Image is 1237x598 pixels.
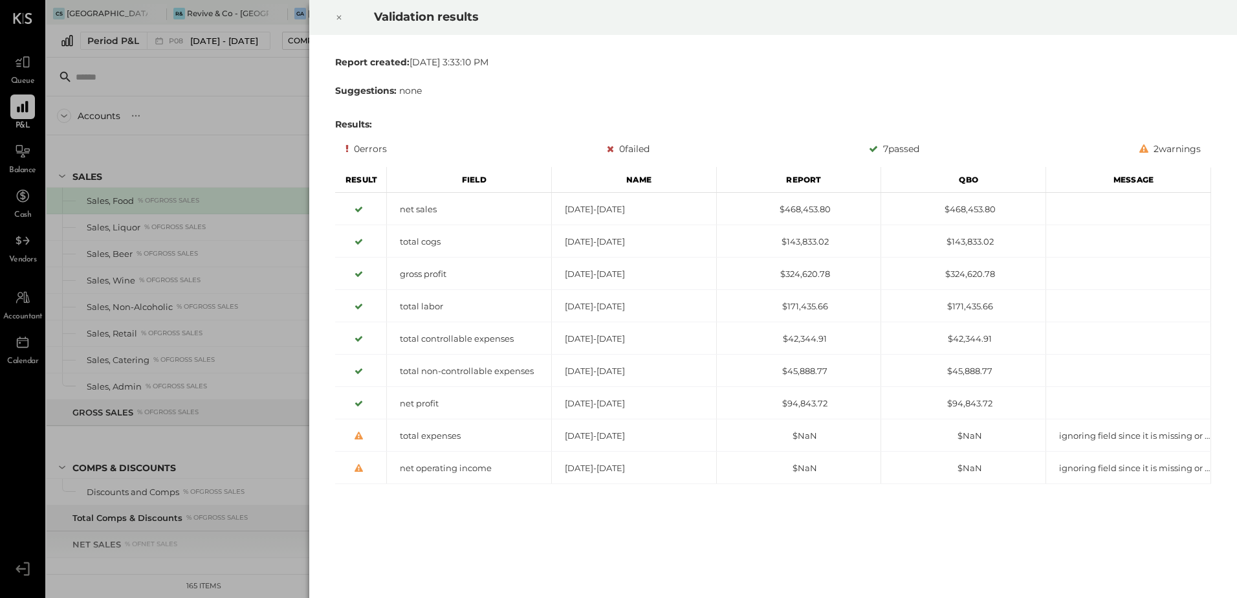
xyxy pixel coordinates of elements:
[552,365,716,377] div: [DATE]-[DATE]
[335,56,1211,69] div: [DATE] 3:33:10 PM
[717,397,881,410] div: $94,843.72
[552,236,716,248] div: [DATE]-[DATE]
[335,167,387,193] div: Result
[387,333,551,345] div: total controllable expenses
[387,300,551,313] div: total labor
[717,203,881,216] div: $468,453.80
[345,141,387,157] div: 0 errors
[881,430,1045,442] div: $NaN
[881,365,1045,377] div: $45,888.77
[1046,167,1211,193] div: Message
[387,203,551,216] div: net sales
[552,300,716,313] div: [DATE]-[DATE]
[1046,462,1210,474] div: ignoring field since it is missing or hidden from report
[374,1,1064,33] h2: Validation results
[387,167,552,193] div: Field
[881,462,1045,474] div: $NaN
[552,268,716,280] div: [DATE]-[DATE]
[335,85,397,96] b: Suggestions:
[881,300,1045,313] div: $171,435.66
[552,333,716,345] div: [DATE]-[DATE]
[552,397,716,410] div: [DATE]-[DATE]
[387,462,551,474] div: net operating income
[717,333,881,345] div: $42,344.91
[881,268,1045,280] div: $324,620.78
[387,268,551,280] div: gross profit
[869,141,919,157] div: 7 passed
[1046,430,1210,442] div: ignoring field since it is missing or hidden from report
[552,167,717,193] div: Name
[387,430,551,442] div: total expenses
[881,397,1045,410] div: $94,843.72
[717,167,882,193] div: Report
[717,365,881,377] div: $45,888.77
[717,462,881,474] div: $NaN
[881,167,1046,193] div: Qbo
[552,462,716,474] div: [DATE]-[DATE]
[1139,141,1201,157] div: 2 warnings
[881,203,1045,216] div: $468,453.80
[399,85,422,96] span: none
[335,56,410,68] b: Report created:
[881,333,1045,345] div: $42,344.91
[387,397,551,410] div: net profit
[717,300,881,313] div: $171,435.66
[717,268,881,280] div: $324,620.78
[387,365,551,377] div: total non-controllable expenses
[717,430,881,442] div: $NaN
[881,236,1045,248] div: $143,833.02
[717,236,881,248] div: $143,833.02
[387,236,551,248] div: total cogs
[335,118,372,130] b: Results:
[607,141,650,157] div: 0 failed
[552,430,716,442] div: [DATE]-[DATE]
[552,203,716,216] div: [DATE]-[DATE]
